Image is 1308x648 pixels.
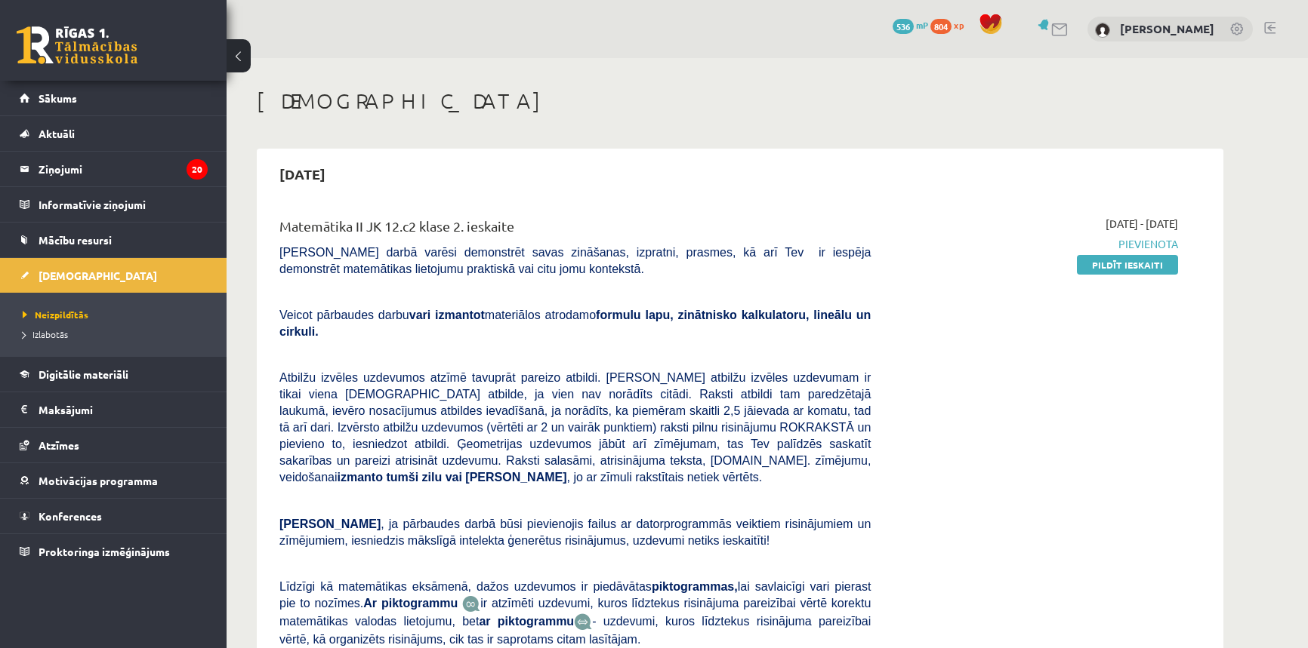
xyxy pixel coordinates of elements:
[279,580,871,610] span: Līdzīgi kā matemātikas eksāmenā, dažos uzdevumos ir piedāvātas lai savlaicīgi vari pierast pie to...
[17,26,137,64] a: Rīgas 1. Tālmācības vidusskola
[916,19,928,31] span: mP
[954,19,964,31] span: xp
[39,474,158,487] span: Motivācijas programma
[1120,21,1214,36] a: [PERSON_NAME]
[279,371,871,484] span: Atbilžu izvēles uzdevumos atzīmē tavuprāt pareizo atbildi. [PERSON_NAME] atbilžu izvēles uzdevuma...
[574,613,592,631] img: wKvN42sLe3LLwAAAABJRU5ErkJggg==
[1077,255,1178,275] a: Pildīt ieskaiti
[23,308,211,321] a: Neizpildītās
[363,597,458,610] b: Ar piktogrammu
[39,233,112,247] span: Mācību resursi
[20,392,208,427] a: Maksājumi
[20,258,208,293] a: [DEMOGRAPHIC_DATA]
[279,309,871,338] span: Veicot pārbaudes darbu materiālos atrodamo
[257,88,1223,114] h1: [DEMOGRAPHIC_DATA]
[338,471,383,484] b: izmanto
[279,517,871,547] span: , ja pārbaudes darbā būsi pievienojis failus ar datorprogrammās veiktiem risinājumiem un zīmējumi...
[39,187,208,222] legend: Informatīvie ziņojumi
[23,309,88,321] span: Neizpildītās
[39,127,75,140] span: Aktuāli
[20,428,208,462] a: Atzīmes
[20,463,208,498] a: Motivācijas programma
[1106,216,1178,232] span: [DATE] - [DATE]
[930,19,971,31] a: 804 xp
[652,580,738,593] b: piktogrammas,
[39,91,77,105] span: Sākums
[279,309,871,338] b: formulu lapu, zinātnisko kalkulatoru, lineālu un cirkuli.
[479,615,574,628] b: ar piktogrammu
[39,152,208,186] legend: Ziņojumi
[20,81,208,115] a: Sākums
[893,19,928,31] a: 536 mP
[20,357,208,392] a: Digitālie materiāli
[1095,23,1110,38] img: Bruno Trukšāns
[279,517,381,530] span: [PERSON_NAME]
[20,152,208,186] a: Ziņojumi20
[39,545,170,558] span: Proktoringa izmēģinājums
[39,509,102,523] span: Konferences
[39,367,128,381] span: Digitālie materiāli
[187,159,208,180] i: 20
[462,595,480,613] img: JfuEzvunn4EvwAAAAASUVORK5CYII=
[893,236,1178,252] span: Pievienota
[279,597,871,628] span: ir atzīmēti uzdevumi, kuros līdztekus risinājuma pareizībai vērtē korektu matemātikas valodas lie...
[23,328,68,340] span: Izlabotās
[386,471,566,484] b: tumši zilu vai [PERSON_NAME]
[39,392,208,427] legend: Maksājumi
[893,19,914,34] span: 536
[279,216,871,244] div: Matemātika II JK 12.c2 klase 2. ieskaite
[930,19,952,34] span: 804
[20,187,208,222] a: Informatīvie ziņojumi
[39,269,157,282] span: [DEMOGRAPHIC_DATA]
[39,438,79,452] span: Atzīmes
[20,499,208,533] a: Konferences
[23,327,211,341] a: Izlabotās
[409,309,485,321] b: vari izmantot
[20,116,208,151] a: Aktuāli
[264,156,341,192] h2: [DATE]
[279,246,871,275] span: [PERSON_NAME] darbā varēsi demonstrēt savas zināšanas, izpratni, prasmes, kā arī Tev ir iespēja d...
[20,534,208,569] a: Proktoringa izmēģinājums
[20,223,208,257] a: Mācību resursi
